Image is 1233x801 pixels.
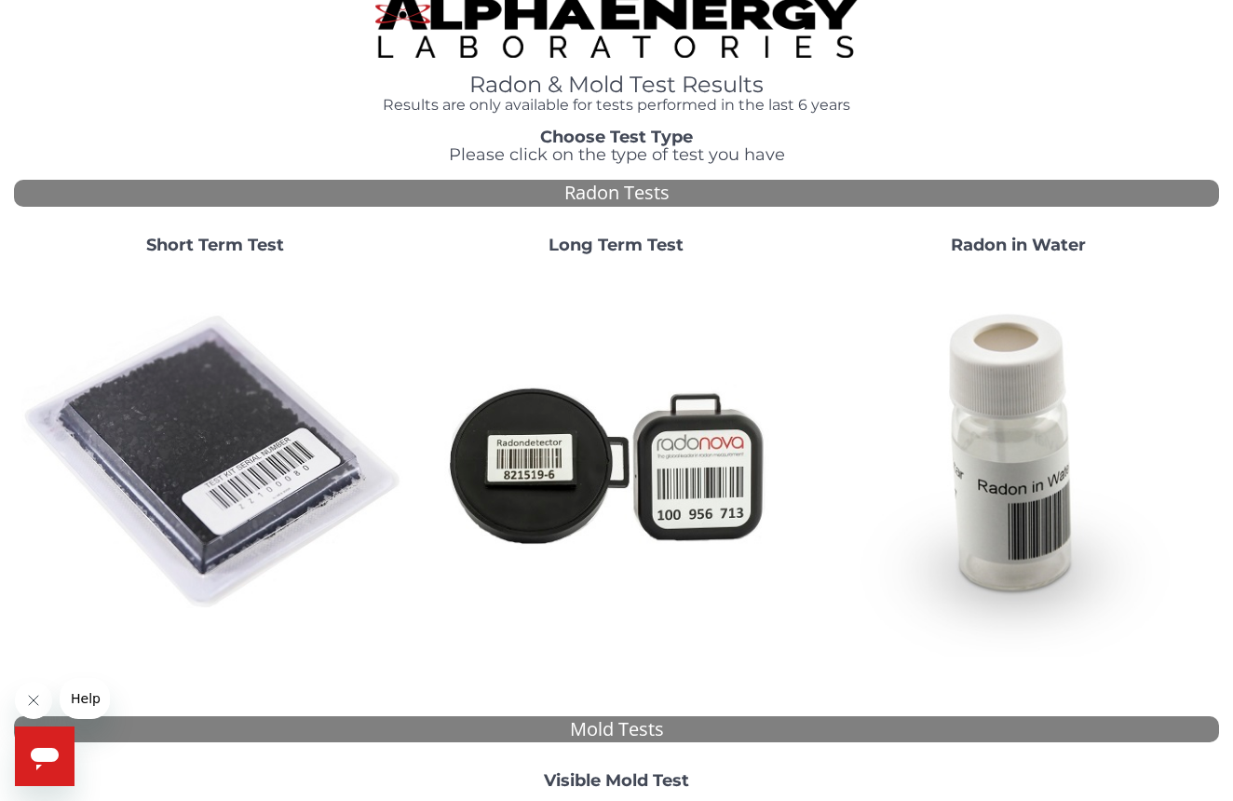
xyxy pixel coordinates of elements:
h1: Radon & Mold Test Results [375,73,858,97]
strong: Choose Test Type [540,127,693,147]
img: Radtrak2vsRadtrak3.jpg [423,269,809,656]
strong: Radon in Water [951,235,1086,255]
img: RadoninWater.jpg [825,269,1212,656]
iframe: Message from company [60,678,110,719]
strong: Visible Mold Test [544,770,689,791]
h4: Results are only available for tests performed in the last 6 years [375,97,858,114]
img: ShortTerm.jpg [21,269,408,656]
span: Please click on the type of test you have [449,144,785,165]
div: Radon Tests [14,180,1219,207]
iframe: Close message [15,682,52,719]
div: Mold Tests [14,716,1219,743]
iframe: Button to launch messaging window [15,726,75,786]
strong: Long Term Test [549,235,684,255]
strong: Short Term Test [146,235,284,255]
